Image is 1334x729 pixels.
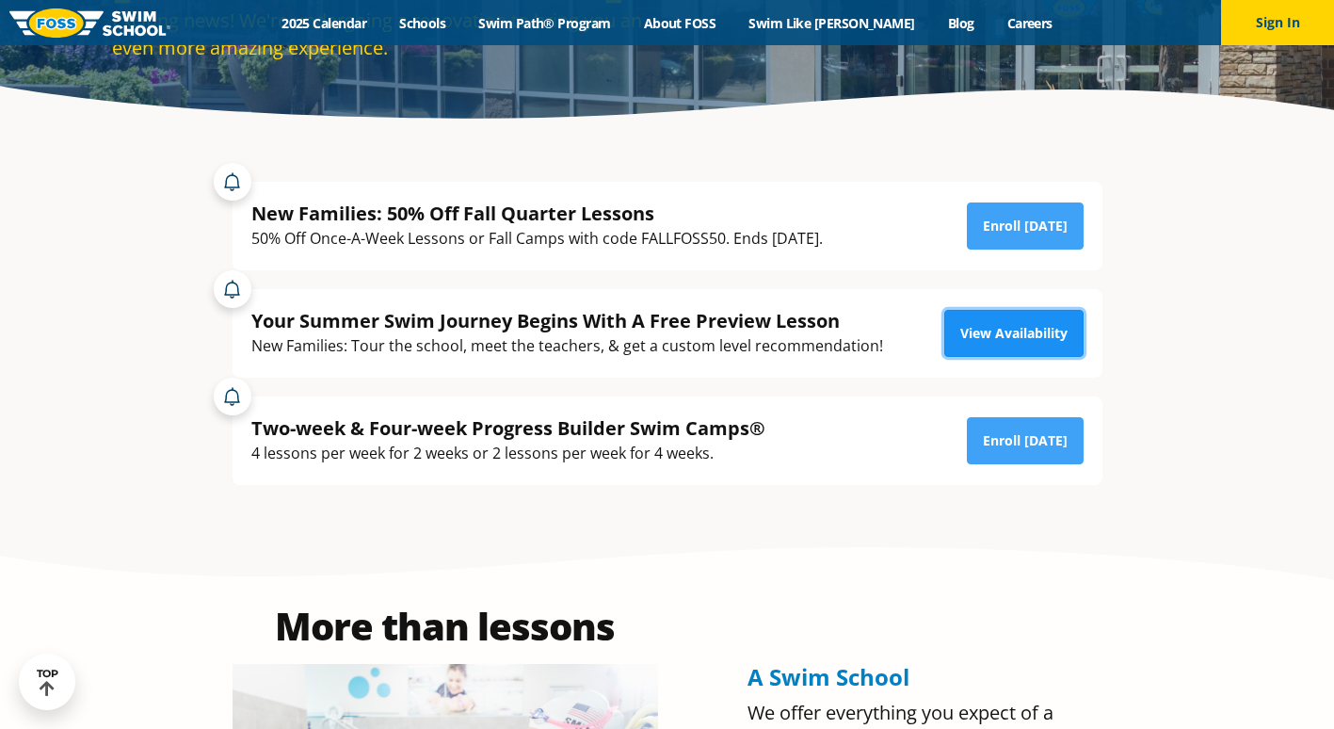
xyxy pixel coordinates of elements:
div: 4 lessons per week for 2 weeks or 2 lessons per week for 4 weeks. [251,441,765,466]
a: Swim Like [PERSON_NAME] [732,14,932,32]
span: A Swim School [747,661,909,692]
a: Careers [990,14,1069,32]
a: Enroll [DATE] [967,202,1084,250]
div: TOP [37,668,58,697]
a: Enroll [DATE] [967,417,1084,464]
a: Blog [931,14,990,32]
a: 2025 Calendar [265,14,383,32]
div: New Families: 50% Off Fall Quarter Lessons [251,201,823,226]
a: About FOSS [627,14,732,32]
a: Swim Path® Program [462,14,627,32]
a: View Availability [944,310,1084,357]
img: FOSS Swim School Logo [9,8,170,38]
div: New Families: Tour the school, meet the teachers, & get a custom level recommendation! [251,333,883,359]
div: Two-week & Four-week Progress Builder Swim Camps® [251,415,765,441]
h2: More than lessons [233,607,658,645]
a: Schools [383,14,462,32]
div: Your Summer Swim Journey Begins With A Free Preview Lesson [251,308,883,333]
div: 50% Off Once-A-Week Lessons or Fall Camps with code FALLFOSS50. Ends [DATE]. [251,226,823,251]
